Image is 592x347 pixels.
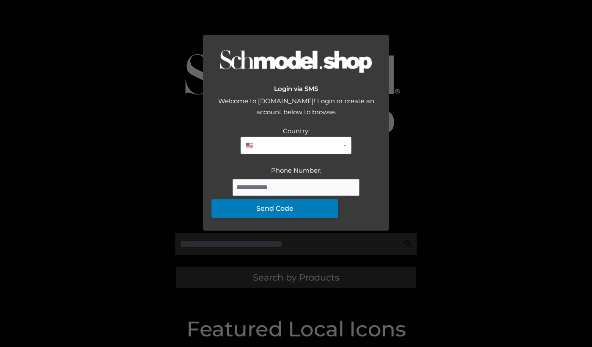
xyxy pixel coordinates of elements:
img: Logo [220,50,372,74]
h2: Login via SMS [211,85,381,93]
div: Welcome to [DOMAIN_NAME]! Login or create an account below to browse. [211,96,381,126]
label: Phone Number: [271,166,321,174]
span: 🇺🇸 [GEOGRAPHIC_DATA] (+1) [246,140,340,151]
button: Send Code [211,199,338,218]
label: Country: [283,127,310,135]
